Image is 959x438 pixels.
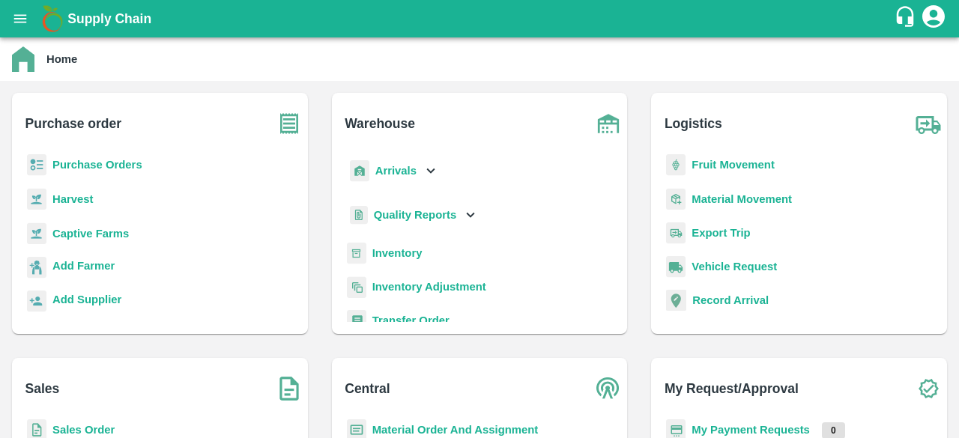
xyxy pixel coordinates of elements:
[27,222,46,245] img: harvest
[347,154,440,188] div: Arrivals
[347,243,366,264] img: whInventory
[345,378,390,399] b: Central
[270,370,308,407] img: soSales
[27,188,46,210] img: harvest
[347,200,479,231] div: Quality Reports
[372,281,486,293] a: Inventory Adjustment
[666,290,686,311] img: recordArrival
[345,113,415,134] b: Warehouse
[666,154,686,176] img: fruit
[372,314,450,326] a: Transfer Order
[270,105,308,142] img: purchase
[52,193,93,205] a: Harvest
[67,8,894,29] a: Supply Chain
[590,370,627,407] img: central
[350,206,368,225] img: qualityReport
[692,261,777,273] a: Vehicle Request
[25,378,60,399] b: Sales
[372,247,423,259] a: Inventory
[52,424,115,436] a: Sales Order
[350,160,369,182] img: whArrival
[920,3,947,34] div: account of current user
[372,424,539,436] a: Material Order And Assignment
[27,154,46,176] img: reciept
[52,260,115,272] b: Add Farmer
[692,159,775,171] a: Fruit Movement
[27,257,46,279] img: farmer
[52,291,121,311] a: Add Supplier
[46,53,77,65] b: Home
[590,105,627,142] img: warehouse
[374,209,457,221] b: Quality Reports
[25,113,121,134] b: Purchase order
[3,1,37,36] button: open drawer
[52,293,121,305] b: Add Supplier
[666,222,686,244] img: delivery
[347,276,366,298] img: inventory
[666,188,686,210] img: material
[692,193,792,205] a: Material Movement
[52,228,129,240] a: Captive Farms
[894,5,920,32] div: customer-support
[347,310,366,332] img: whTransfer
[692,294,769,306] a: Record Arrival
[375,165,417,177] b: Arrivals
[665,113,722,134] b: Logistics
[37,4,67,34] img: logo
[692,227,750,239] a: Export Trip
[910,370,947,407] img: check
[665,378,799,399] b: My Request/Approval
[12,46,34,72] img: home
[27,291,46,312] img: supplier
[910,105,947,142] img: truck
[52,258,115,278] a: Add Farmer
[666,256,686,278] img: vehicle
[67,11,151,26] b: Supply Chain
[52,159,142,171] a: Purchase Orders
[692,424,810,436] a: My Payment Requests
